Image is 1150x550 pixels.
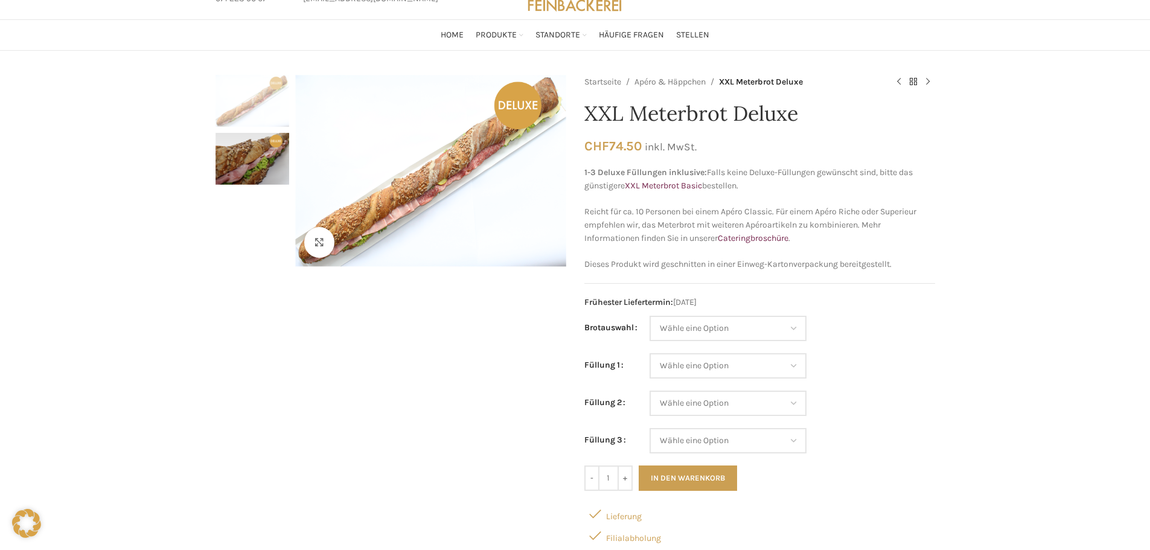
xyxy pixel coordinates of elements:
[441,23,464,47] a: Home
[476,30,517,41] span: Produkte
[599,23,664,47] a: Häufige Fragen
[584,396,625,409] label: Füllung 2
[535,30,580,41] span: Standorte
[584,433,626,447] label: Füllung 3
[584,465,599,491] input: -
[584,297,673,307] span: Frühester Liefertermin:
[676,30,709,41] span: Stellen
[639,465,737,491] button: In den Warenkorb
[584,101,935,126] h1: XXL Meterbrot Deluxe
[645,141,697,153] small: inkl. MwSt.
[584,525,935,546] div: Filialabholung
[584,138,609,153] span: CHF
[441,30,464,41] span: Home
[476,23,523,47] a: Produkte
[584,321,637,334] label: Brotauswahl
[584,258,935,271] p: Dieses Produkt wird geschnitten in einer Einweg-Kartonverpackung bereitgestellt.
[718,233,788,243] a: Cateringbroschüre
[719,75,803,89] span: XXL Meterbrot Deluxe
[535,23,587,47] a: Standorte
[625,181,702,191] a: XXL Meterbrot Basic
[676,23,709,47] a: Stellen
[584,75,621,89] a: Startseite
[584,503,935,525] div: Lieferung
[599,30,664,41] span: Häufige Fragen
[892,75,906,89] a: Previous product
[584,75,880,89] nav: Breadcrumb
[584,166,935,193] p: Falls keine Deluxe-Füllungen gewünscht sind, bitte das günstigere bestellen.
[584,138,642,153] bdi: 74.50
[921,75,935,89] a: Next product
[584,205,935,246] p: Reicht für ca. 10 Personen bei einem Apéro Classic. Für einem Apéro Riche oder Superieur empfehle...
[584,359,624,372] label: Füllung 1
[584,296,935,309] span: [DATE]
[584,167,707,177] strong: 1-3 Deluxe Füllungen inklusive:
[209,23,941,47] div: Main navigation
[618,465,633,491] input: +
[599,465,618,491] input: Produktmenge
[634,75,706,89] a: Apéro & Häppchen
